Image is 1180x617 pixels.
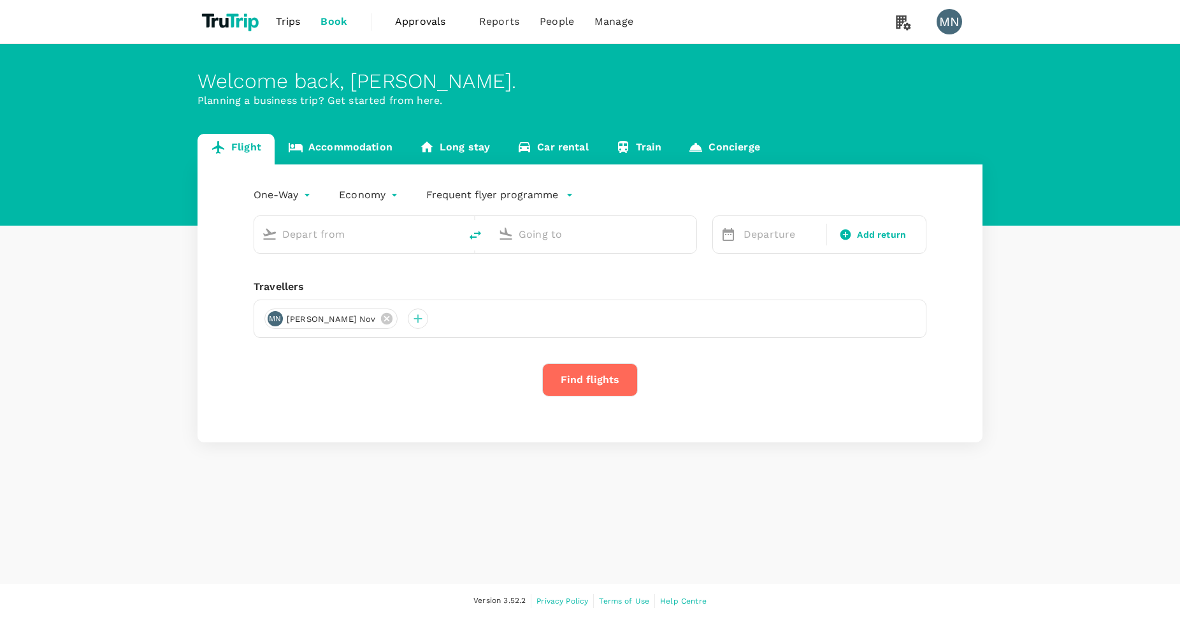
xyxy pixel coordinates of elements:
[594,14,633,29] span: Manage
[479,14,519,29] span: Reports
[198,134,275,164] a: Flight
[599,594,649,608] a: Terms of Use
[540,14,574,29] span: People
[503,134,602,164] a: Car rental
[395,14,459,29] span: Approvals
[519,224,670,244] input: Going to
[451,233,454,235] button: Open
[426,187,558,203] p: Frequent flyer programme
[406,134,503,164] a: Long stay
[460,220,491,250] button: delete
[275,134,406,164] a: Accommodation
[276,14,301,29] span: Trips
[660,594,707,608] a: Help Centre
[542,363,638,396] button: Find flights
[536,594,588,608] a: Privacy Policy
[660,597,707,606] span: Help Centre
[279,313,384,326] span: [PERSON_NAME] Nov
[857,228,906,242] span: Add return
[536,597,588,606] span: Privacy Policy
[198,93,982,108] p: Planning a business trip? Get started from here.
[744,227,819,242] p: Departure
[198,69,982,93] div: Welcome back , [PERSON_NAME] .
[320,14,347,29] span: Book
[602,134,675,164] a: Train
[687,233,690,235] button: Open
[254,185,313,205] div: One-Way
[339,185,401,205] div: Economy
[426,187,573,203] button: Frequent flyer programme
[268,311,283,326] div: MN
[264,308,398,329] div: MN[PERSON_NAME] Nov
[675,134,773,164] a: Concierge
[254,279,926,294] div: Travellers
[473,595,526,607] span: Version 3.52.2
[198,8,266,36] img: TruTrip logo
[282,224,433,244] input: Depart from
[937,9,962,34] div: MN
[599,597,649,606] span: Terms of Use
